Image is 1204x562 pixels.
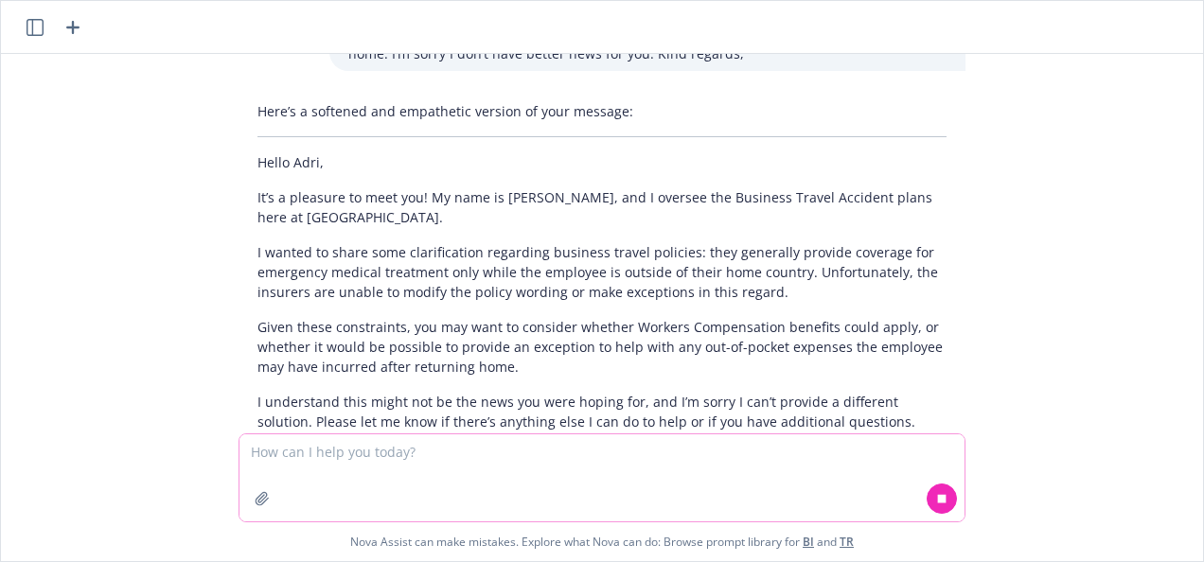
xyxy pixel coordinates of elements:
a: TR [840,534,854,550]
p: Here’s a softened and empathetic version of your message: [257,101,947,121]
p: Given these constraints, you may want to consider whether Workers Compensation benefits could app... [257,317,947,377]
p: I wanted to share some clarification regarding business travel policies: they generally provide c... [257,242,947,302]
p: I understand this might not be the news you were hoping for, and I’m sorry I can’t provide a diff... [257,392,947,431]
a: BI [803,534,814,550]
p: Hello Adri, [257,152,947,172]
span: Nova Assist can make mistakes. Explore what Nova can do: Browse prompt library for and [9,522,1195,561]
p: It’s a pleasure to meet you! My name is [PERSON_NAME], and I oversee the Business Travel Accident... [257,187,947,227]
